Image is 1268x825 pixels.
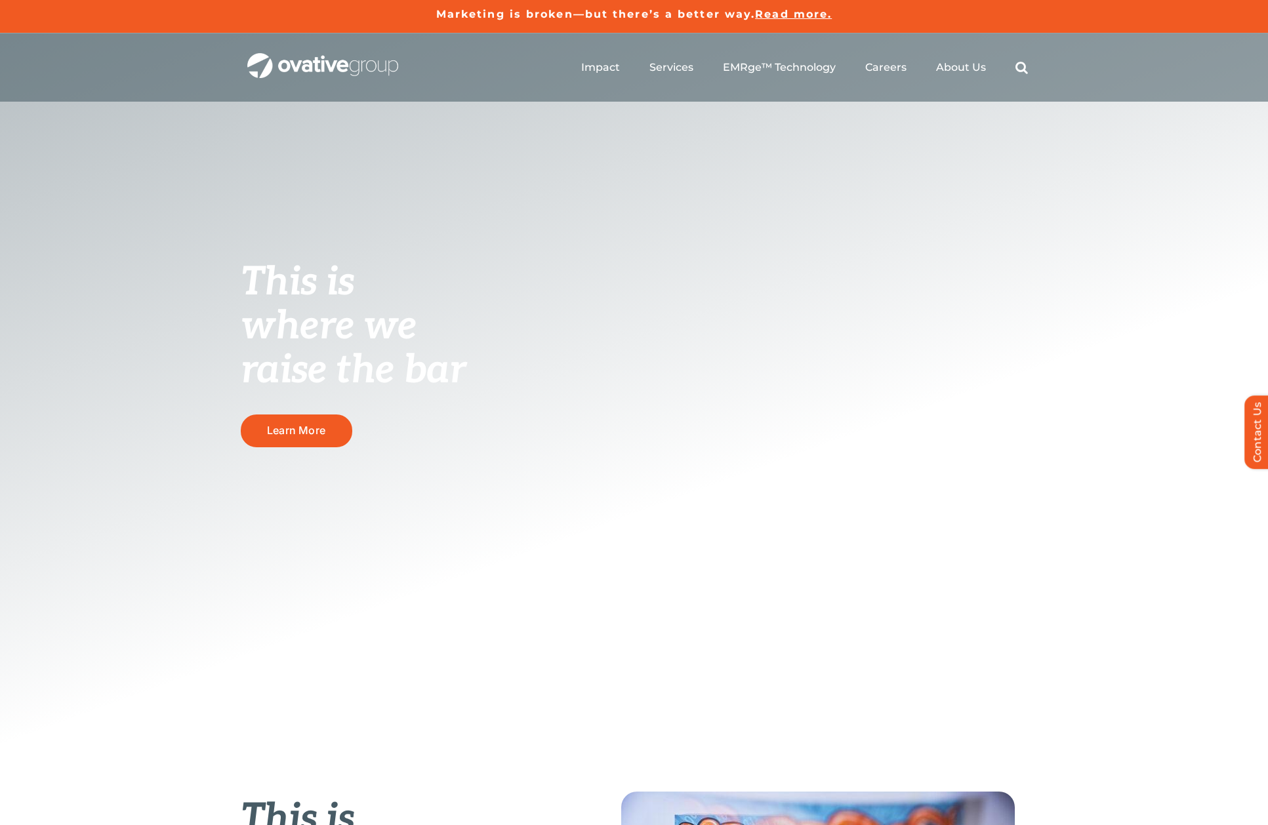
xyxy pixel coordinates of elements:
[247,52,398,64] a: OG_Full_horizontal_WHT
[723,61,836,74] a: EMRge™ Technology
[241,303,466,394] span: where we raise the bar
[581,61,620,74] a: Impact
[936,61,986,74] a: About Us
[267,424,325,437] span: Learn More
[649,61,693,74] a: Services
[241,259,355,306] span: This is
[755,8,832,20] a: Read more.
[865,61,907,74] a: Careers
[241,414,352,447] a: Learn More
[581,47,1028,89] nav: Menu
[1015,61,1028,74] a: Search
[436,8,756,20] a: Marketing is broken—but there’s a better way.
